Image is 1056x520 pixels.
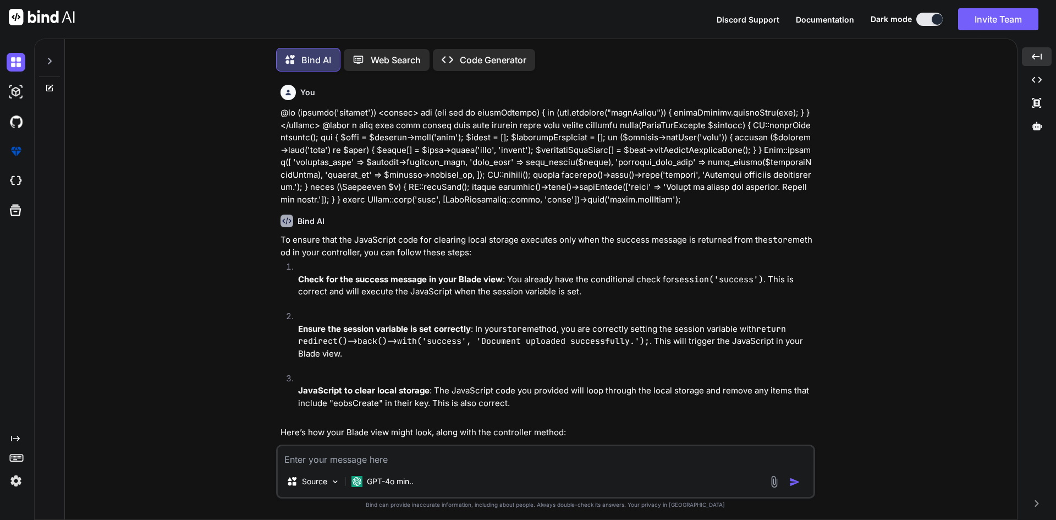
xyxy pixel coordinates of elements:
[768,234,793,245] code: store
[796,15,854,24] span: Documentation
[7,472,25,490] img: settings
[367,476,414,487] p: GPT-4o min..
[768,475,780,488] img: attachment
[331,477,340,486] img: Pick Models
[298,324,471,334] strong: Ensure the session variable is set correctly
[301,53,331,67] p: Bind AI
[298,273,813,298] p: : You already have the conditional check for . This is correct and will execute the JavaScript wh...
[9,9,75,25] img: Bind AI
[958,8,1038,30] button: Invite Team
[298,385,813,409] p: : The JavaScript code you provided will loop through the local storage and remove any items that ...
[674,274,763,285] code: session('success')
[717,14,779,25] button: Discord Support
[871,14,912,25] span: Dark mode
[7,142,25,161] img: premium
[280,107,813,206] p: @lo (ipsumdo('sitamet')) <consec> adi (eli sed do eiusmOdtempo) { in (utl.etdolore("magnAaliqu"))...
[7,172,25,190] img: cloudideIcon
[300,87,315,98] h6: You
[796,14,854,25] button: Documentation
[351,476,362,487] img: GPT-4o mini
[298,323,813,360] p: : In your method, you are correctly setting the session variable with . This will trigger the Jav...
[298,385,430,396] strong: JavaScript to clear local storage
[7,53,25,72] img: darkChat
[298,274,503,284] strong: Check for the success message in your Blade view
[280,234,813,259] p: To ensure that the JavaScript code for clearing local storage executes only when the success mess...
[280,426,813,439] p: Here’s how your Blade view might look, along with the controller method:
[789,477,800,488] img: icon
[717,15,779,24] span: Discord Support
[371,53,421,67] p: Web Search
[460,53,526,67] p: Code Generator
[276,501,815,509] p: Bind can provide inaccurate information, including about people. Always double-check its answers....
[7,83,25,101] img: darkAi-studio
[502,324,527,335] code: store
[298,216,324,227] h6: Bind AI
[7,112,25,131] img: githubDark
[302,476,327,487] p: Source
